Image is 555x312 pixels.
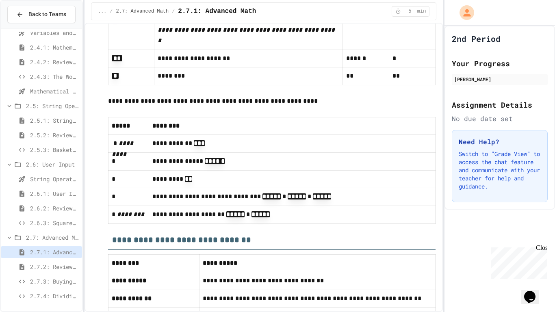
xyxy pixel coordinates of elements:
[26,102,79,110] span: 2.5: String Operators
[28,10,66,19] span: Back to Teams
[451,3,476,22] div: My Account
[452,114,548,123] div: No due date set
[452,99,548,110] h2: Assignment Details
[7,6,76,23] button: Back to Teams
[30,116,79,125] span: 2.5.1: String Operators
[30,72,79,81] span: 2.4.3: The World's Worst [PERSON_NAME] Market
[30,145,79,154] span: 2.5.3: Basketballs and Footballs
[30,248,79,256] span: 2.7.1: Advanced Math
[30,292,79,300] span: 2.7.4: Dividing a Number
[116,8,169,15] span: 2.7: Advanced Math
[30,219,79,227] span: 2.6.3: Squares and Circles
[521,279,547,304] iframe: chat widget
[459,137,541,147] h3: Need Help?
[30,262,79,271] span: 2.7.2: Review - Advanced Math
[30,28,79,37] span: Variables and Data types - Quiz
[30,204,79,212] span: 2.6.2: Review - User Input
[454,76,545,83] div: [PERSON_NAME]
[30,175,79,183] span: String Operators - Quiz
[172,8,175,15] span: /
[30,277,79,286] span: 2.7.3: Buying Basketballs
[178,6,256,16] span: 2.7.1: Advanced Math
[459,150,541,191] p: Switch to "Grade View" to access the chat feature and communicate with your teacher for help and ...
[488,244,547,279] iframe: chat widget
[417,8,426,15] span: min
[30,58,79,66] span: 2.4.2: Review - Mathematical Operators
[403,8,416,15] span: 5
[30,43,79,52] span: 2.4.1: Mathematical Operators
[452,33,501,44] h1: 2nd Period
[30,189,79,198] span: 2.6.1: User Input
[110,8,113,15] span: /
[30,131,79,139] span: 2.5.2: Review - String Operators
[26,233,79,242] span: 2.7: Advanced Math
[30,87,79,95] span: Mathematical Operators - Quiz
[26,160,79,169] span: 2.6: User Input
[452,58,548,69] h2: Your Progress
[3,3,56,52] div: Chat with us now!Close
[98,8,107,15] span: ...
